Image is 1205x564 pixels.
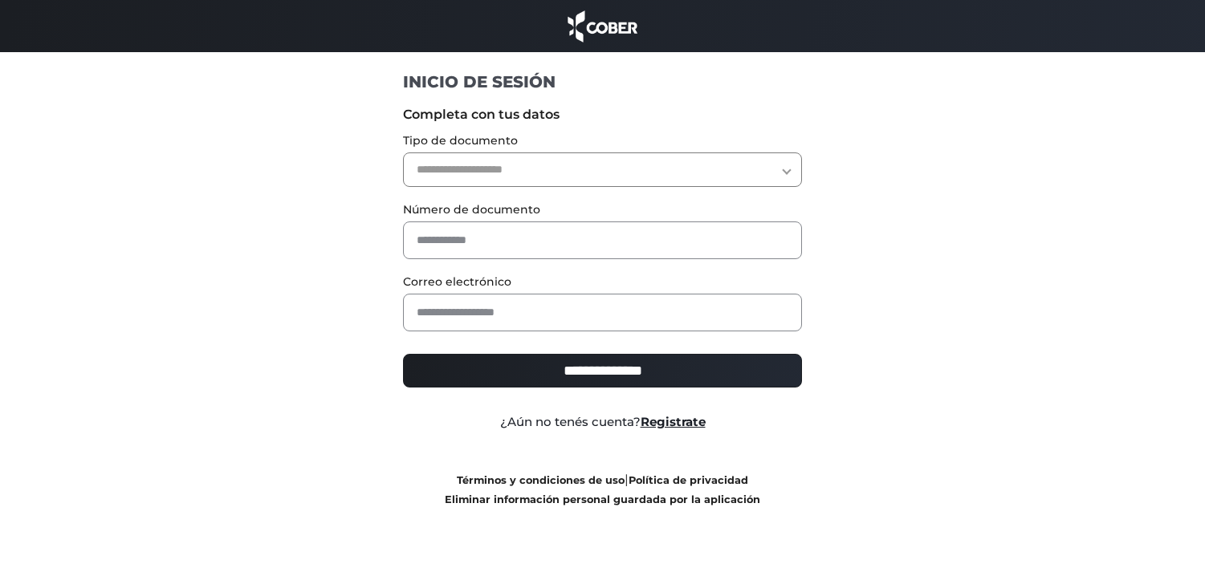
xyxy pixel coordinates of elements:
div: ¿Aún no tenés cuenta? [391,413,814,432]
label: Número de documento [403,201,802,218]
img: cober_marca.png [564,8,642,44]
div: | [391,470,814,509]
h1: INICIO DE SESIÓN [403,71,802,92]
a: Términos y condiciones de uso [457,474,625,486]
label: Correo electrónico [403,274,802,290]
a: Política de privacidad [629,474,748,486]
a: Registrate [641,414,706,429]
a: Eliminar información personal guardada por la aplicación [445,493,760,505]
label: Completa con tus datos [403,105,802,124]
label: Tipo de documento [403,132,802,149]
